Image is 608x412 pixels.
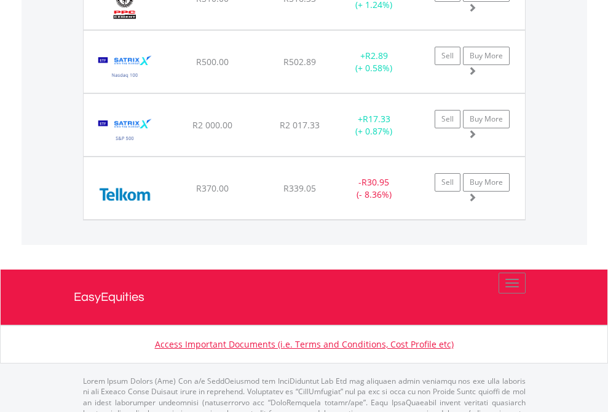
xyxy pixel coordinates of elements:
[435,47,460,65] a: Sell
[74,270,535,325] a: EasyEquities
[90,173,160,216] img: EQU.ZA.TKG.png
[336,176,413,201] div: - (- 8.36%)
[463,47,510,65] a: Buy More
[463,173,510,192] a: Buy More
[196,182,229,194] span: R370.00
[280,119,320,131] span: R2 017.33
[196,56,229,68] span: R500.00
[363,113,390,125] span: R17.33
[283,182,316,194] span: R339.05
[361,176,389,188] span: R30.95
[435,110,460,128] a: Sell
[90,109,160,153] img: EQU.ZA.STX500.png
[192,119,232,131] span: R2 000.00
[336,50,413,74] div: + (+ 0.58%)
[336,113,413,138] div: + (+ 0.87%)
[283,56,316,68] span: R502.89
[365,50,388,61] span: R2.89
[155,338,454,350] a: Access Important Documents (i.e. Terms and Conditions, Cost Profile etc)
[435,173,460,192] a: Sell
[90,46,160,90] img: EQU.ZA.STXNDQ.png
[463,110,510,128] a: Buy More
